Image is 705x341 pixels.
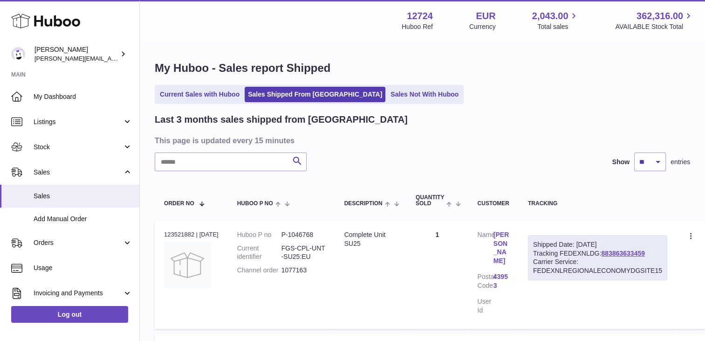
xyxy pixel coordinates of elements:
[344,230,397,248] div: Complete Unit SU25
[11,47,25,61] img: sebastian@ffern.co
[155,113,408,126] h2: Last 3 months sales shipped from [GEOGRAPHIC_DATA]
[164,201,194,207] span: Order No
[533,257,662,275] div: Carrier Service: FEDEXNLREGIONALECONOMYDGSITE15
[34,238,123,247] span: Orders
[477,201,509,207] div: Customer
[34,192,132,201] span: Sales
[281,230,326,239] dd: P-1046768
[245,87,385,102] a: Sales Shipped From [GEOGRAPHIC_DATA]
[237,201,273,207] span: Huboo P no
[406,221,468,329] td: 1
[34,215,132,223] span: Add Manual Order
[34,45,118,63] div: [PERSON_NAME]
[477,297,493,315] dt: User Id
[407,10,433,22] strong: 12724
[477,272,493,292] dt: Postal Code
[34,168,123,177] span: Sales
[528,201,667,207] div: Tracking
[157,87,243,102] a: Current Sales with Huboo
[237,244,281,262] dt: Current identifier
[34,289,123,298] span: Invoicing and Payments
[601,250,644,257] a: 883863633459
[281,266,326,275] dd: 1077163
[476,10,495,22] strong: EUR
[537,22,579,31] span: Total sales
[164,242,211,288] img: no-photo.jpg
[34,92,132,101] span: My Dashboard
[615,22,694,31] span: AVAILABLE Stock Total
[155,135,688,146] h3: This page is updated every 15 minutes
[155,61,690,76] h1: My Huboo - Sales report Shipped
[528,235,667,281] div: Tracking FEDEXNLDG:
[416,195,444,207] span: Quantity Sold
[533,240,662,249] div: Shipped Date: [DATE]
[11,306,128,323] a: Log out
[532,10,579,31] a: 2,043.00 Total sales
[237,266,281,275] dt: Channel order
[402,22,433,31] div: Huboo Ref
[469,22,496,31] div: Currency
[34,264,132,272] span: Usage
[237,230,281,239] dt: Huboo P no
[34,118,123,126] span: Listings
[34,55,187,62] span: [PERSON_NAME][EMAIL_ADDRESS][DOMAIN_NAME]
[493,272,509,290] a: 43953
[493,230,509,266] a: [PERSON_NAME]
[532,10,568,22] span: 2,043.00
[344,201,383,207] span: Description
[615,10,694,31] a: 362,316.00 AVAILABLE Stock Total
[281,244,326,262] dd: FGS-CPL-UNT-SU25:EU
[34,143,123,152] span: Stock
[387,87,462,102] a: Sales Not With Huboo
[612,158,630,167] label: Show
[477,230,493,268] dt: Name
[637,10,683,22] span: 362,316.00
[671,158,690,167] span: entries
[164,230,219,239] div: 123521882 | [DATE]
